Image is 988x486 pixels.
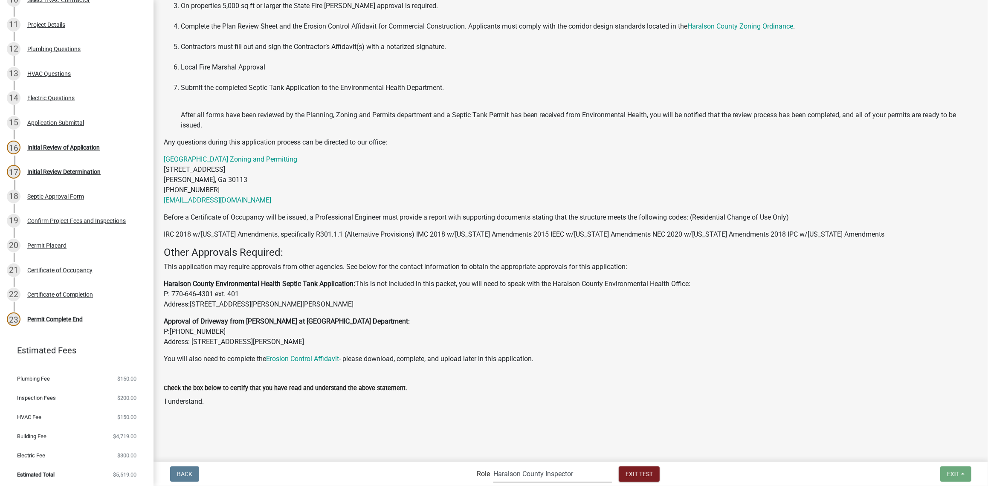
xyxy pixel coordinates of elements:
[27,22,65,28] div: Project Details
[17,453,45,458] span: Electric Fee
[181,83,978,93] p: Submit the completed Septic Tank Application to the Environmental Health Department.
[181,1,978,21] li: On properties 5,000 sq ft or larger the State Fire [PERSON_NAME] approval is required.
[170,466,199,482] button: Back
[117,395,136,401] span: $200.00
[7,116,20,130] div: 15
[27,218,126,224] div: Confirm Project Fees and Inspections
[181,100,978,130] p: After all forms have been reviewed by the Planning, Zoning and Permits department and a Septic Ta...
[181,21,978,42] li: Complete the Plan Review Sheet and the Erosion Control Affidavit for Commercial Construction. App...
[17,434,46,439] span: Building Fee
[27,95,75,101] div: Electric Questions
[7,214,20,228] div: 19
[27,46,81,52] div: Plumbing Questions
[164,246,978,259] h4: Other Approvals Required:
[17,376,50,382] span: Plumbing Fee
[619,466,660,482] button: Exit Test
[164,280,355,288] strong: Haralson County Environmental Health Septic Tank Application:
[164,212,978,223] p: Before a Certificate of Occupancy will be issued, a Professional Engineer must provide a report w...
[164,262,978,272] p: This application may require approvals from other agencies. See below for the contact information...
[164,316,978,347] p: P:[PHONE_NUMBER] Address: [STREET_ADDRESS][PERSON_NAME]
[7,312,20,326] div: 23
[266,355,339,363] a: Erosion Control Affidavit
[7,239,20,252] div: 20
[181,42,978,62] li: Contractors must fill out and sign the Contractor’s Affidavit(s) with a notarized signature.
[27,120,84,126] div: Application Submittal
[27,145,100,150] div: Initial Review of Application
[27,71,71,77] div: HVAC Questions
[27,243,67,249] div: Permit Placard
[7,288,20,301] div: 22
[113,472,136,477] span: $5,519.00
[164,155,297,163] a: [GEOGRAPHIC_DATA] Zoning and Permitting
[27,316,83,322] div: Permit Complete End
[164,354,978,364] p: You will also need to complete the - please download, complete, and upload later in this applicat...
[164,279,978,310] p: This is not included in this packet, you will need to speak with the Haralson County Environmenta...
[27,267,93,273] div: Certificate of Occupancy
[164,229,978,240] p: IRC 2018 w/[US_STATE] Amendments, specifically R301.1.1 (Alternative Provisions) IMC 2018 w/[US_S...
[27,194,84,200] div: Septic Approval Form
[7,263,20,277] div: 21
[7,42,20,56] div: 12
[117,414,136,420] span: $150.00
[113,434,136,439] span: $4,719.00
[27,292,93,298] div: Certificate of Completion
[17,472,55,477] span: Estimated Total
[181,62,978,83] li: Local Fire Marshal Approval
[164,385,407,391] label: Check the box below to certify that you have read and understand the above statement.
[164,317,410,325] strong: Approval of Driveway from [PERSON_NAME] at [GEOGRAPHIC_DATA] Department:
[947,470,959,477] span: Exit
[27,169,101,175] div: Initial Review Determination
[17,395,56,401] span: Inspection Fees
[7,91,20,105] div: 14
[17,414,41,420] span: HVAC Fee
[164,154,978,205] p: [STREET_ADDRESS] [PERSON_NAME], Ga 30113 [PHONE_NUMBER]
[940,466,971,482] button: Exit
[117,376,136,382] span: $150.00
[164,196,271,204] a: [EMAIL_ADDRESS][DOMAIN_NAME]
[7,67,20,81] div: 13
[7,190,20,203] div: 18
[7,18,20,32] div: 11
[7,165,20,179] div: 17
[477,471,490,477] label: Role
[117,453,136,458] span: $300.00
[687,22,793,30] a: Haralson County Zoning Ordinance
[177,470,192,477] span: Back
[7,141,20,154] div: 16
[7,342,140,359] a: Estimated Fees
[164,137,978,148] p: Any questions during this application process can be directed to our office:
[626,470,653,477] span: Exit Test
